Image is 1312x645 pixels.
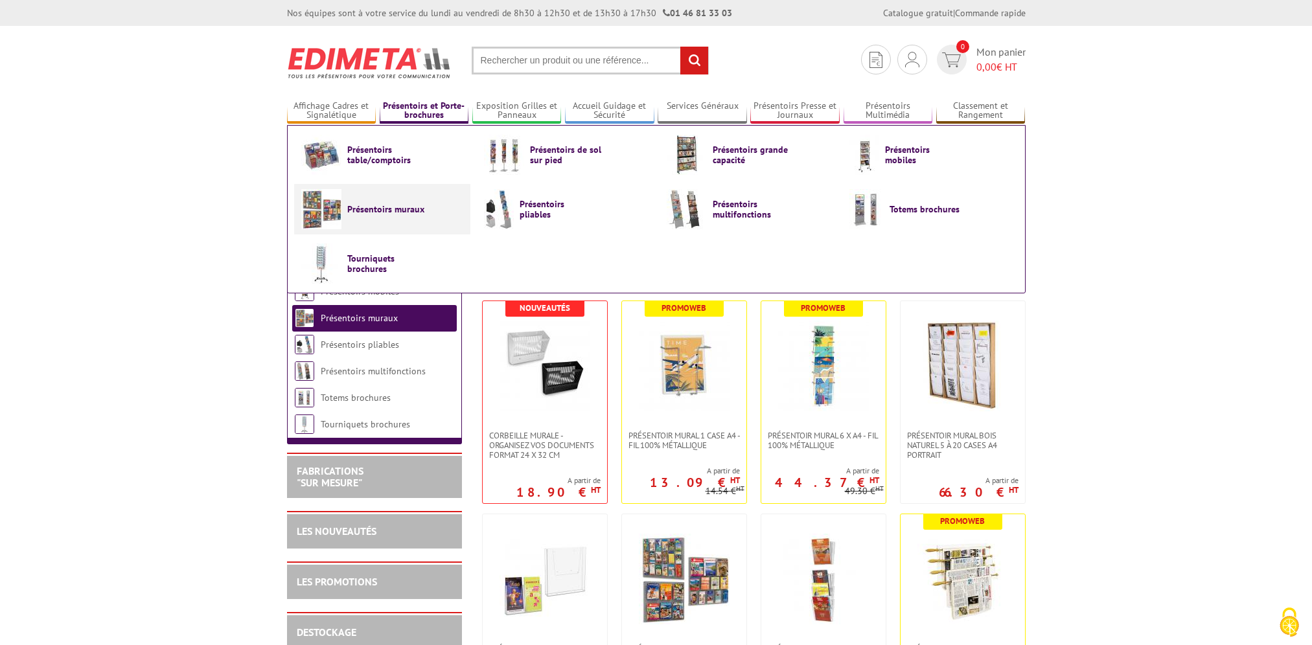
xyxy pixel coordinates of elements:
img: Cookies (fenêtre modale) [1273,606,1306,639]
sup: HT [875,484,884,493]
span: Présentoirs muraux [347,204,425,214]
span: Présentoirs pliables [520,199,597,220]
img: Corbeille Murale - Organisez vos documents format 24 x 32 cm [500,321,590,411]
a: LES NOUVEAUTÉS [297,525,376,537]
button: Cookies (fenêtre modale) [1267,601,1312,645]
sup: HT [591,484,601,495]
a: Présentoir mural 1 case A4 - Fil 100% métallique [622,431,746,450]
span: Présentoirs mobiles [885,144,963,165]
span: Présentoir mural 1 case A4 - Fil 100% métallique [628,431,740,450]
a: Présentoirs et Porte-brochures [380,100,469,122]
a: Exposition Grilles et Panneaux [472,100,562,122]
a: Présentoirs mobiles [849,135,1011,175]
img: Présentoirs grande capacité [667,135,707,175]
a: devis rapide 0 Mon panier 0,00€ HT [934,45,1026,74]
span: A partir de [516,475,601,486]
img: PRÉSENTOIRS MURAUX POUR BROCHURES SUPERPOSABLES TRANSPARENTS [778,534,869,624]
span: Présentoir mural 6 x A4 - Fil 100% métallique [768,431,879,450]
img: Présentoir mural 4 baguettes à journaux [917,534,1008,624]
img: Tourniquets brochures [301,243,341,284]
img: Présentoir Mural Bois naturel 5 à 20 cases A4 Portrait [917,321,1008,411]
img: Présentoirs pliables [484,189,514,229]
span: Présentoirs table/comptoirs [347,144,425,165]
input: Rechercher un produit ou une référence... [472,47,709,74]
div: | [883,6,1026,19]
img: Présentoirs muraux [295,308,314,328]
img: Présentoirs muraux [301,189,341,229]
img: devis rapide [942,52,961,67]
a: Présentoirs multifonctions [321,365,426,377]
a: LES PROMOTIONS [297,575,377,588]
a: Classement et Rangement [936,100,1026,122]
a: Présentoirs muraux [321,312,398,324]
span: A partir de [761,466,879,476]
a: Commande rapide [955,7,1026,19]
a: Totems brochures [321,392,391,403]
span: Présentoirs grande capacité [713,144,790,165]
img: Présentoir mural 1 case A4 - Fil 100% métallique [639,321,730,411]
img: devis rapide [905,52,919,67]
a: Totems brochures [849,189,1011,229]
sup: HT [730,475,740,486]
img: PRÉSENTOIRS MURAUX POUR BROCHURES 1,2 OU 3 CASES FORMAT A4, A5, 1/3 A4 TRANSPARENT TAYMAR [500,534,590,624]
span: Présentoirs multifonctions [713,199,790,220]
img: Présentoirs mobiles [849,135,879,175]
span: A partir de [622,466,740,476]
a: Présentoirs Multimédia [844,100,933,122]
span: € HT [976,60,1026,74]
img: Edimeta [287,39,452,87]
span: Corbeille Murale - Organisez vos documents format 24 x 32 cm [489,431,601,460]
span: Présentoir Mural Bois naturel 5 à 20 cases A4 Portrait [907,431,1019,460]
a: Présentoirs grande capacité [667,135,829,175]
p: 18.90 € [516,488,601,496]
img: Présentoirs pliables [295,335,314,354]
span: Tourniquets brochures [347,253,425,274]
p: 66.30 € [939,488,1019,496]
a: Accueil Guidage et Sécurité [565,100,654,122]
a: Corbeille Murale - Organisez vos documents format 24 x 32 cm [483,431,607,460]
span: Totems brochures [890,204,967,214]
p: 13.09 € [650,479,740,486]
a: Services Généraux [658,100,747,122]
a: Tourniquets brochures [301,243,463,284]
img: Tourniquets brochures [295,414,314,434]
sup: HT [736,484,744,493]
b: Promoweb [801,302,846,313]
div: Nos équipes sont à votre service du lundi au vendredi de 8h30 à 12h30 et de 13h30 à 17h30 [287,6,732,19]
span: 0 [956,40,969,53]
b: Promoweb [662,302,706,313]
img: Présentoirs multifonctions [667,189,707,229]
b: Nouveautés [520,302,570,313]
a: Présentoirs muraux [301,189,463,229]
span: Mon panier [976,45,1026,74]
span: A partir de [939,475,1019,486]
a: Présentoirs table/comptoirs [301,135,463,175]
img: Présentoirs muraux modulables pour brochures A4, A5, 1/3 A4 VISIODOC [639,534,730,624]
a: Présentoirs de sol sur pied [484,135,646,175]
span: 0,00 [976,60,996,73]
p: 44.37 € [775,479,879,486]
a: Présentoir Mural Bois naturel 5 à 20 cases A4 Portrait [901,431,1025,460]
img: Présentoir mural 6 x A4 - Fil 100% métallique [778,321,869,411]
img: Présentoirs de sol sur pied [484,135,524,175]
strong: 01 46 81 33 03 [663,7,732,19]
a: Tourniquets brochures [321,418,410,430]
img: Présentoirs table/comptoirs [301,135,341,175]
img: Totems brochures [295,388,314,407]
a: Affichage Cadres et Signalétique [287,100,376,122]
p: 14.54 € [706,486,744,496]
span: Présentoirs de sol sur pied [530,144,608,165]
p: 49.30 € [845,486,884,496]
a: Présentoirs pliables [484,189,646,229]
a: Présentoirs Presse et Journaux [750,100,840,122]
img: Présentoirs multifonctions [295,361,314,381]
input: rechercher [680,47,708,74]
a: Présentoir mural 6 x A4 - Fil 100% métallique [761,431,886,450]
sup: HT [1009,484,1019,495]
a: Présentoirs multifonctions [667,189,829,229]
b: Promoweb [940,515,985,526]
img: devis rapide [869,52,882,68]
sup: HT [869,475,879,486]
a: Présentoirs pliables [321,339,399,350]
a: FABRICATIONS"Sur Mesure" [297,464,363,489]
